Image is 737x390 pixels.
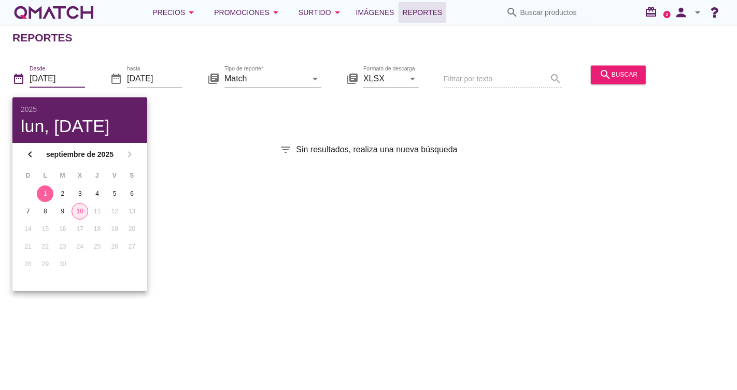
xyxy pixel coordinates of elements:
i: arrow_drop_down [691,6,704,19]
span: Imágenes [356,6,394,19]
button: 3 [72,185,88,202]
input: hasta [127,70,182,87]
div: 1 [37,189,53,198]
i: filter_list [279,143,292,156]
i: date_range [110,73,122,85]
i: arrow_drop_down [406,73,419,85]
i: redeem [645,6,661,18]
th: J [89,167,105,184]
input: Formato de descarga [363,70,404,87]
a: Imágenes [352,2,399,23]
button: Promociones [206,2,290,23]
div: 10 [72,207,88,216]
div: 2 [54,189,71,198]
div: 6 [124,189,140,198]
div: buscar [599,68,637,81]
div: 4 [89,189,106,198]
a: 2 [663,11,671,18]
th: V [106,167,122,184]
th: M [54,167,70,184]
i: arrow_drop_down [331,6,344,19]
a: Reportes [399,2,447,23]
button: 10 [72,203,88,220]
i: arrow_drop_down [185,6,197,19]
i: person [671,5,691,20]
button: Surtido [290,2,352,23]
button: 7 [20,203,36,220]
i: library_books [346,73,359,85]
i: library_books [207,73,220,85]
button: Precios [144,2,206,23]
button: 1 [37,185,53,202]
div: lun, [DATE] [21,117,139,135]
text: 2 [666,12,669,17]
div: 2025 [21,106,139,113]
th: D [20,167,36,184]
i: search [506,6,518,19]
input: Desde [30,70,85,87]
input: Tipo de reporte* [224,70,307,87]
div: 5 [106,189,123,198]
div: Precios [152,6,197,19]
input: Buscar productos [520,4,584,21]
span: Sin resultados, realiza una nueva búsqueda [296,143,457,156]
th: L [37,167,53,184]
div: Promociones [214,6,282,19]
i: arrow_drop_down [270,6,282,19]
div: 9 [54,207,71,216]
i: arrow_drop_down [309,73,321,85]
div: 8 [37,207,53,216]
i: chevron_left [24,148,36,161]
i: date_range [12,73,25,85]
button: 8 [37,203,53,220]
a: white-qmatch-logo [12,2,95,23]
button: 5 [106,185,123,202]
th: X [72,167,88,184]
button: 4 [89,185,106,202]
strong: septiembre de 2025 [39,149,120,160]
th: S [124,167,140,184]
h2: Reportes [12,30,73,46]
div: Surtido [299,6,344,19]
i: search [599,68,612,81]
button: 9 [54,203,71,220]
div: 7 [20,207,36,216]
span: Reportes [403,6,443,19]
button: buscar [591,65,646,84]
button: 6 [124,185,140,202]
button: 2 [54,185,71,202]
div: 3 [72,189,88,198]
